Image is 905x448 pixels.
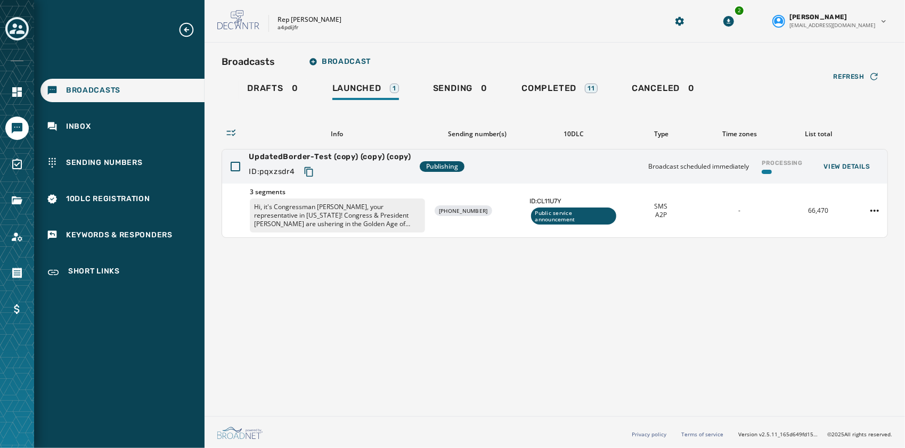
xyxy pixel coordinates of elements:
div: 0 [247,83,298,100]
a: Navigate to Short Links [40,260,205,285]
button: Download Menu [719,12,738,31]
span: SMS [654,202,667,211]
div: 66,470 [783,206,853,215]
span: Drafts [247,83,283,94]
button: User settings [768,9,892,34]
span: Keywords & Responders [66,230,173,240]
span: ID: pqxzsdr4 [249,167,295,177]
a: Navigate to 10DLC Registration [40,187,205,211]
div: 11 [585,84,598,93]
span: Refresh [834,72,865,81]
span: UpdatedBorder-Test (copy) (copy) (copy) [249,152,411,162]
a: Navigate to Inbox [40,115,205,138]
span: Sending Numbers [66,157,143,168]
div: Public service announcement [531,208,617,225]
span: © 2025 All rights reserved. [827,430,892,438]
div: 0 [632,83,695,100]
span: Version [738,430,819,438]
span: A2P [655,211,667,219]
span: v2.5.11_165d649fd1592c218755210ebffa1e5a55c3084e [759,430,819,438]
p: Hi, it's Congressman [PERSON_NAME], your representative in [US_STATE]! Congress & President [PERS... [250,198,425,233]
h2: Broadcasts [222,54,275,69]
a: Navigate to Keywords & Responders [40,223,205,247]
a: Launched1 [324,78,407,102]
button: Broadcast [300,51,379,72]
div: 1 [390,84,399,93]
a: Completed11 [513,78,606,102]
a: Canceled0 [623,78,703,102]
span: ID: CL11U7Y [530,197,618,205]
a: Navigate to Files [5,189,29,212]
span: Short Links [68,266,120,279]
span: Sending [433,83,473,94]
button: Copy text to clipboard [299,162,319,181]
div: [PHONE_NUMBER] [435,205,492,216]
a: Navigate to Broadcasts [40,79,205,102]
a: Terms of service [681,430,723,438]
button: Refresh [825,68,888,85]
span: View Details [824,162,870,171]
div: Info [249,130,425,138]
button: Manage global settings [670,12,689,31]
button: UpdatedBorder-Test (copy) (copy) (copy) action menu [866,202,883,219]
a: Privacy policy [632,430,666,438]
a: Navigate to Billing [5,297,29,321]
span: 10DLC Registration [66,194,150,204]
p: Rep [PERSON_NAME] [278,15,341,24]
a: Navigate to Home [5,80,29,104]
div: Time zones [705,130,775,138]
a: Navigate to Orders [5,261,29,285]
span: 3 segments [250,188,425,196]
a: Navigate to Messaging [5,117,29,140]
span: [PERSON_NAME] [789,13,847,21]
span: Inbox [66,121,91,132]
span: [EMAIL_ADDRESS][DOMAIN_NAME] [789,21,875,29]
div: 2 [734,5,745,16]
div: Type [626,130,696,138]
span: Broadcast scheduled immediately [648,162,749,171]
span: Canceled [632,83,680,94]
a: Drafts0 [239,78,307,102]
span: Publishing [426,162,458,171]
div: - [705,206,775,215]
div: List total [784,130,854,138]
span: Launched [332,83,381,94]
div: 0 [433,83,487,100]
a: Navigate to Account [5,225,29,248]
span: Broadcasts [66,85,120,96]
button: Processing [757,155,807,179]
button: Expand sub nav menu [178,21,203,38]
a: Sending0 [425,78,496,102]
button: Toggle account select drawer [5,17,29,40]
a: Navigate to Sending Numbers [40,151,205,175]
span: Broadcast [309,57,371,66]
div: 10DLC [530,130,618,138]
a: Navigate to Surveys [5,153,29,176]
p: a4pdijfr [278,24,298,32]
span: Completed [521,83,576,94]
button: View Details [816,159,879,174]
div: Sending number(s) [434,130,521,138]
